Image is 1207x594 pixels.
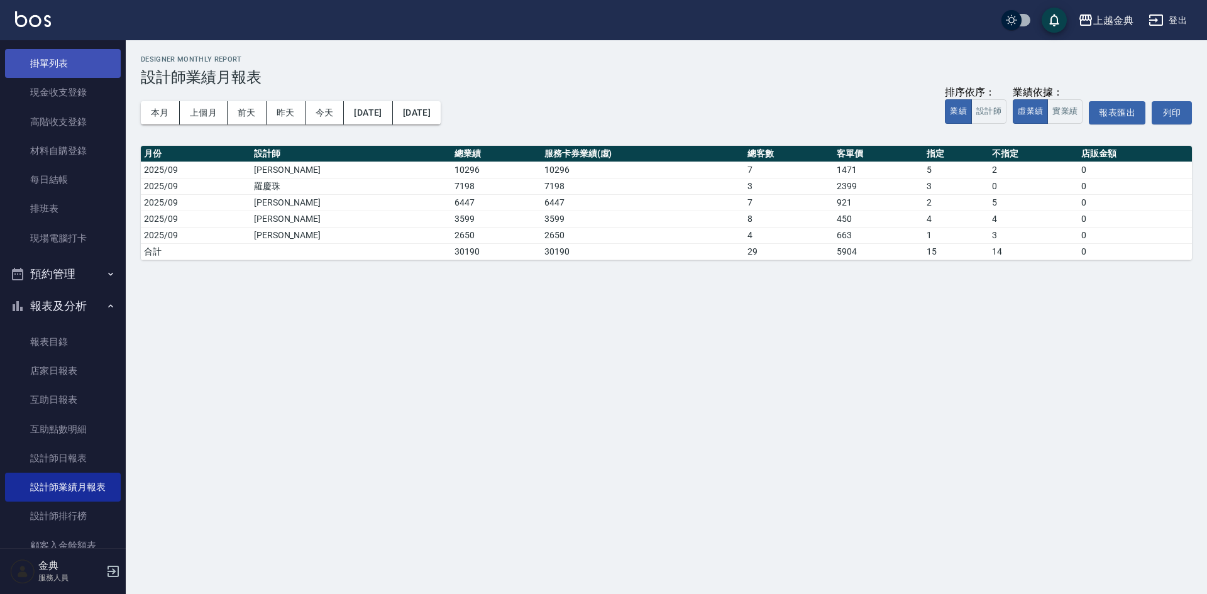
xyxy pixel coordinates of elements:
[744,243,834,260] td: 29
[451,162,541,178] td: 10296
[5,444,121,473] a: 設計師日報表
[1078,178,1192,194] td: 0
[1078,162,1192,178] td: 0
[228,101,267,124] button: 前天
[38,559,102,572] h5: 金典
[451,211,541,227] td: 3599
[1078,243,1192,260] td: 0
[5,290,121,322] button: 報表及分析
[267,101,306,124] button: 昨天
[1152,101,1192,124] button: 列印
[141,55,1192,63] h2: Designer Monthly Report
[5,136,121,165] a: 材料自購登錄
[5,49,121,78] a: 掛單列表
[923,162,989,178] td: 5
[5,224,121,253] a: 現場電腦打卡
[1047,99,1083,124] button: 實業績
[251,227,452,243] td: [PERSON_NAME]
[141,162,251,178] td: 2025/09
[989,227,1078,243] td: 3
[541,162,744,178] td: 10296
[1093,13,1133,28] div: 上越金典
[306,101,344,124] button: 今天
[451,146,541,162] th: 總業績
[923,194,989,211] td: 2
[141,178,251,194] td: 2025/09
[923,178,989,194] td: 3
[141,227,251,243] td: 2025/09
[5,194,121,223] a: 排班表
[5,502,121,531] a: 設計師排行榜
[393,101,441,124] button: [DATE]
[989,162,1078,178] td: 2
[1073,8,1138,33] button: 上越金典
[5,356,121,385] a: 店家日報表
[989,243,1078,260] td: 14
[451,227,541,243] td: 2650
[989,178,1078,194] td: 0
[5,327,121,356] a: 報表目錄
[1078,227,1192,243] td: 0
[989,211,1078,227] td: 4
[989,146,1078,162] th: 不指定
[251,211,452,227] td: [PERSON_NAME]
[251,178,452,194] td: 羅慶珠
[1078,194,1192,211] td: 0
[141,146,251,162] th: 月份
[923,146,989,162] th: 指定
[541,211,744,227] td: 3599
[251,162,452,178] td: [PERSON_NAME]
[141,146,1192,260] table: a dense table
[251,194,452,211] td: [PERSON_NAME]
[1013,99,1048,124] button: 虛業績
[5,473,121,502] a: 設計師業績月報表
[744,162,834,178] td: 7
[923,211,989,227] td: 4
[834,243,923,260] td: 5904
[971,99,1006,124] button: 設計師
[141,194,251,211] td: 2025/09
[744,227,834,243] td: 4
[180,101,228,124] button: 上個月
[834,146,923,162] th: 客單價
[541,194,744,211] td: 6447
[1078,211,1192,227] td: 0
[5,78,121,107] a: 現金收支登錄
[1144,9,1192,32] button: 登出
[923,243,989,260] td: 15
[541,243,744,260] td: 30190
[10,559,35,584] img: Person
[834,211,923,227] td: 450
[834,162,923,178] td: 1471
[923,227,989,243] td: 1
[834,178,923,194] td: 2399
[541,146,744,162] th: 服務卡券業績(虛)
[744,194,834,211] td: 7
[141,243,251,260] td: 合計
[141,211,251,227] td: 2025/09
[834,227,923,243] td: 663
[451,194,541,211] td: 6447
[5,258,121,290] button: 預約管理
[15,11,51,27] img: Logo
[1013,86,1083,99] div: 業績依據：
[141,101,180,124] button: 本月
[744,146,834,162] th: 總客數
[834,194,923,211] td: 921
[251,146,452,162] th: 設計師
[1078,146,1192,162] th: 店販金額
[1042,8,1067,33] button: save
[344,101,392,124] button: [DATE]
[541,178,744,194] td: 7198
[38,572,102,583] p: 服務人員
[451,178,541,194] td: 7198
[5,531,121,560] a: 顧客入金餘額表
[5,107,121,136] a: 高階收支登錄
[5,165,121,194] a: 每日結帳
[5,385,121,414] a: 互助日報表
[945,99,972,124] button: 業績
[744,178,834,194] td: 3
[744,211,834,227] td: 8
[1089,101,1145,124] button: 報表匯出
